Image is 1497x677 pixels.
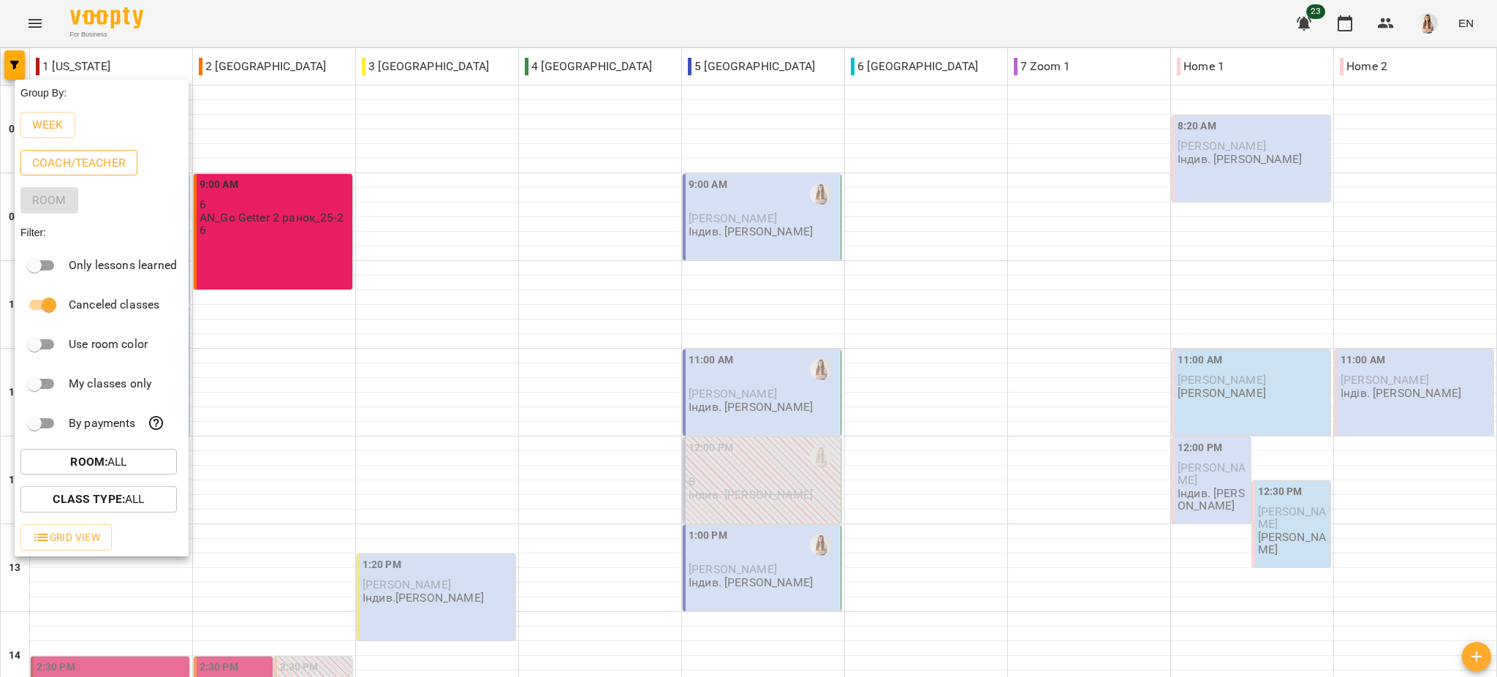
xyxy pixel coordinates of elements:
[69,296,159,314] p: Canceled classes
[20,449,177,475] button: Room:All
[15,80,189,106] div: Group By:
[32,116,64,134] p: Week
[20,112,75,138] button: Week
[53,492,125,506] b: Class Type :
[69,415,136,432] p: By payments
[69,375,151,393] p: My classes only
[20,486,177,513] button: Class Type:All
[32,529,100,546] span: Grid View
[69,336,148,353] p: Use room color
[20,524,112,551] button: Grid View
[15,219,189,246] div: Filter:
[32,154,126,172] p: Coach/Teacher
[70,455,107,469] b: Room :
[69,257,177,274] p: Only lessons learned
[70,453,126,471] p: All
[20,150,137,176] button: Coach/Teacher
[53,491,144,508] p: All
